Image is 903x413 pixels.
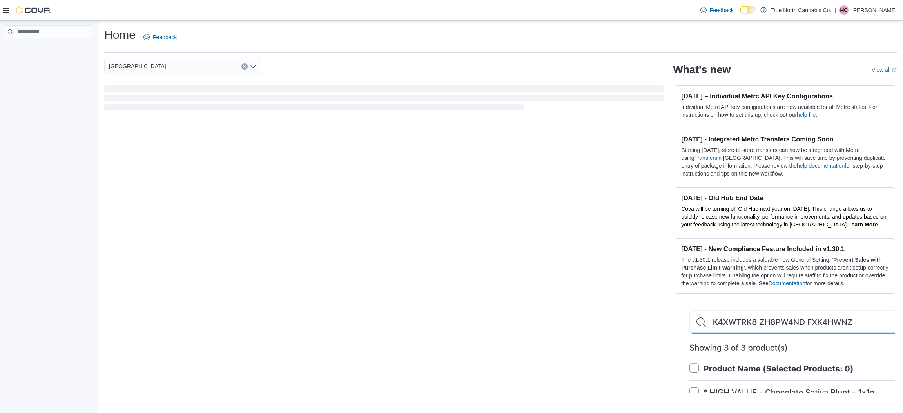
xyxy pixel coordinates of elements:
[681,135,888,143] h3: [DATE] - Integrated Metrc Transfers Coming Soon
[681,194,888,202] h3: [DATE] - Old Hub End Date
[848,221,878,228] a: Learn More
[681,256,888,287] p: The v1.30.1 release includes a valuable new General Setting, ' ', which prevents sales when produ...
[769,280,805,286] a: Documentation
[16,6,51,14] img: Cova
[140,29,180,45] a: Feedback
[250,63,256,70] button: Open list of options
[681,103,888,119] p: Individual Metrc API key configurations are now available for all Metrc states. For instructions ...
[797,112,816,118] a: help file
[241,63,248,70] button: Clear input
[681,146,888,178] p: Starting [DATE], store-to-store transfers can now be integrated with Metrc using in [GEOGRAPHIC_D...
[740,6,756,14] input: Dark Mode
[852,5,897,15] p: [PERSON_NAME]
[839,5,849,15] div: Matthew Cross
[797,163,845,169] a: help documentation
[5,40,92,58] nav: Complex example
[710,6,734,14] span: Feedback
[681,245,888,253] h3: [DATE] - New Compliance Feature Included in v1.30.1
[673,63,731,76] h2: What's new
[104,27,136,43] h1: Home
[104,87,664,112] span: Loading
[740,14,740,14] span: Dark Mode
[834,5,836,15] p: |
[681,257,882,271] strong: Prevent Sales with Purchase Limit Warning
[872,67,897,73] a: View allExternal link
[892,68,897,72] svg: External link
[694,155,718,161] a: Transfers
[840,5,848,15] span: MC
[697,2,737,18] a: Feedback
[681,92,888,100] h3: [DATE] – Individual Metrc API Key Configurations
[109,62,166,71] span: [GEOGRAPHIC_DATA]
[771,5,831,15] p: True North Cannabis Co.
[153,33,177,41] span: Feedback
[681,206,886,228] span: Cova will be turning off Old Hub next year on [DATE]. This change allows us to quickly release ne...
